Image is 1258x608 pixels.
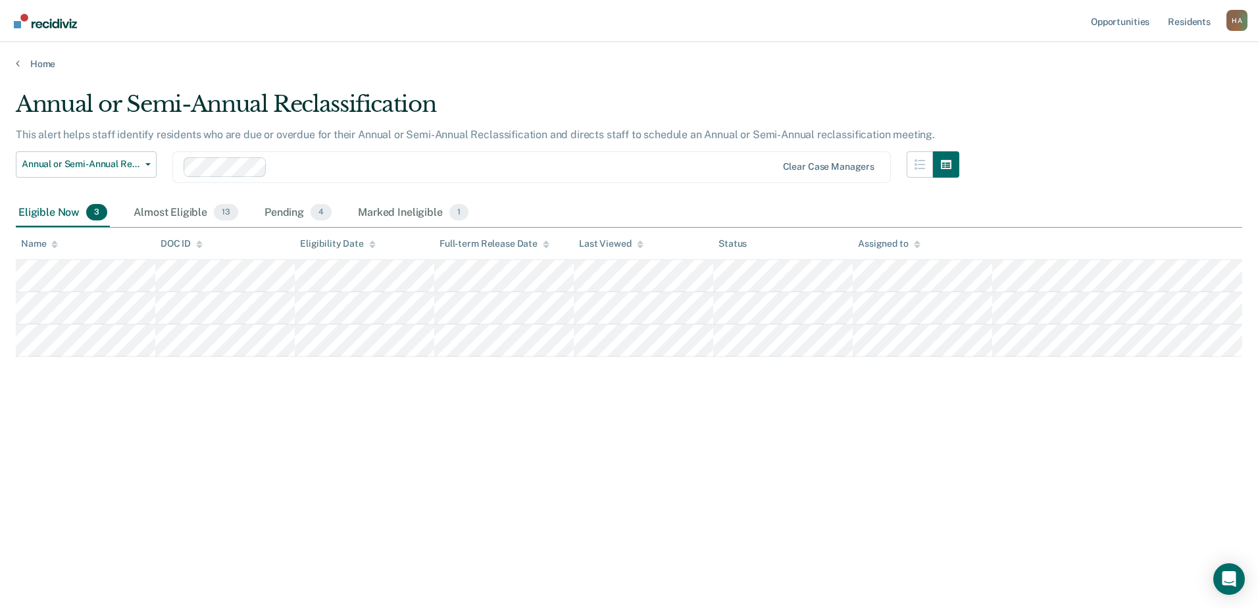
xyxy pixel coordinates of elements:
div: Clear case managers [783,161,874,172]
div: Annual or Semi-Annual Reclassification [16,91,959,128]
div: Last Viewed [579,238,643,249]
span: 13 [214,204,238,221]
span: 3 [86,204,107,221]
div: Almost Eligible13 [131,199,241,228]
div: Name [21,238,58,249]
div: Assigned to [858,238,920,249]
div: Marked Ineligible1 [355,199,471,228]
button: Annual or Semi-Annual Reclassification [16,151,157,178]
img: Recidiviz [14,14,77,28]
span: 1 [449,204,468,221]
span: Annual or Semi-Annual Reclassification [22,159,140,170]
div: Full-term Release Date [440,238,549,249]
p: This alert helps staff identify residents who are due or overdue for their Annual or Semi-Annual ... [16,128,935,141]
div: Status [718,238,747,249]
a: Home [16,58,1242,70]
div: Eligible Now3 [16,199,110,228]
div: Pending4 [262,199,334,228]
div: H A [1226,10,1247,31]
div: Open Intercom Messenger [1213,563,1245,595]
span: 4 [311,204,332,221]
div: DOC ID [161,238,203,249]
div: Eligibility Date [300,238,376,249]
button: Profile dropdown button [1226,10,1247,31]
